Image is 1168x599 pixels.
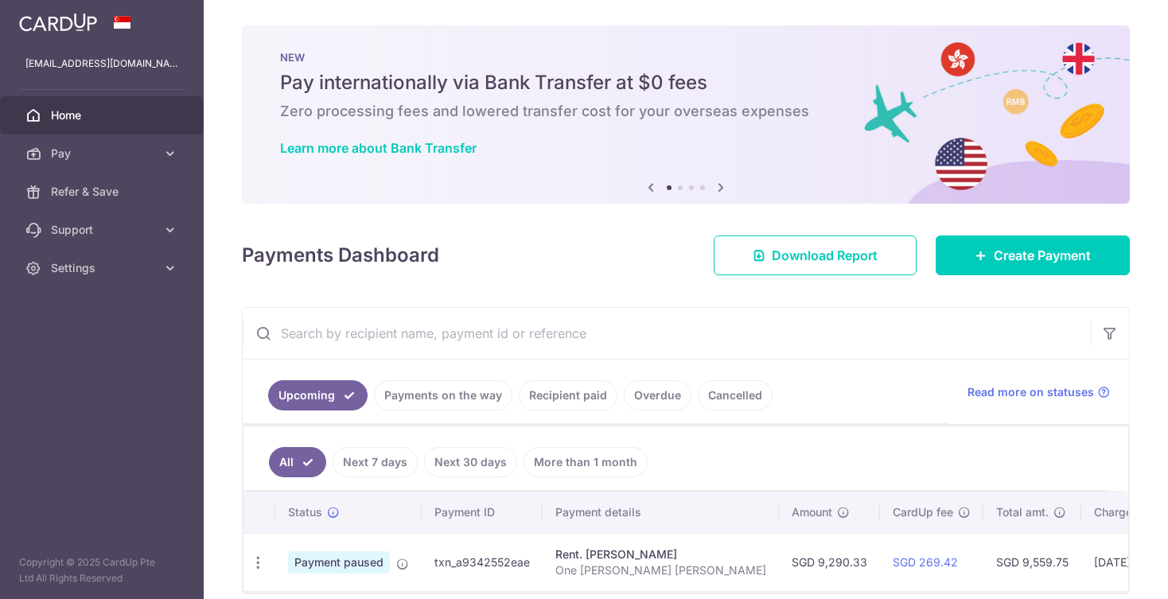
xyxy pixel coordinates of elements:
[51,146,156,161] span: Pay
[422,533,543,591] td: txn_a9342552eae
[555,562,766,578] p: One [PERSON_NAME] [PERSON_NAME]
[524,447,648,477] a: More than 1 month
[288,504,322,520] span: Status
[994,246,1091,265] span: Create Payment
[280,102,1092,121] h6: Zero processing fees and lowered transfer cost for your overseas expenses
[269,447,326,477] a: All
[280,140,477,156] a: Learn more about Bank Transfer
[51,222,156,238] span: Support
[243,308,1091,359] input: Search by recipient name, payment id or reference
[967,384,1094,400] span: Read more on statuses
[268,380,368,410] a: Upcoming
[25,56,178,72] p: [EMAIL_ADDRESS][DOMAIN_NAME]
[624,380,691,410] a: Overdue
[288,551,390,574] span: Payment paused
[893,504,953,520] span: CardUp fee
[280,51,1092,64] p: NEW
[1094,504,1159,520] span: Charge date
[983,533,1081,591] td: SGD 9,559.75
[242,25,1130,204] img: Bank transfer banner
[772,246,878,265] span: Download Report
[936,235,1130,275] a: Create Payment
[543,492,779,533] th: Payment details
[893,555,958,569] a: SGD 269.42
[51,260,156,276] span: Settings
[996,504,1049,520] span: Total amt.
[422,492,543,533] th: Payment ID
[555,546,766,562] div: Rent. [PERSON_NAME]
[967,384,1110,400] a: Read more on statuses
[714,235,917,275] a: Download Report
[280,70,1092,95] h5: Pay internationally via Bank Transfer at $0 fees
[19,13,97,32] img: CardUp
[698,380,773,410] a: Cancelled
[374,380,512,410] a: Payments on the way
[779,533,880,591] td: SGD 9,290.33
[242,241,439,270] h4: Payments Dashboard
[51,184,156,200] span: Refer & Save
[519,380,617,410] a: Recipient paid
[424,447,517,477] a: Next 30 days
[51,107,156,123] span: Home
[333,447,418,477] a: Next 7 days
[792,504,832,520] span: Amount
